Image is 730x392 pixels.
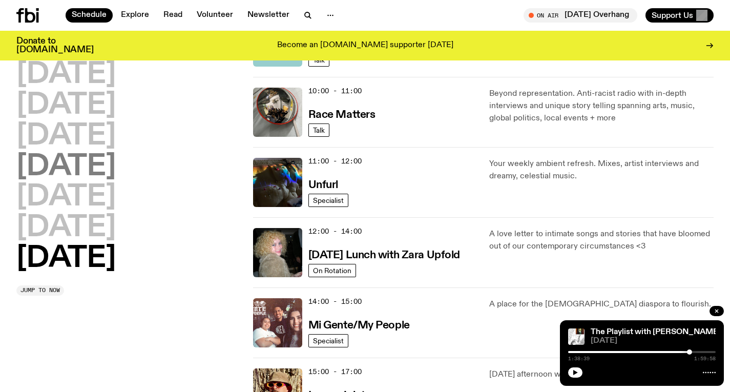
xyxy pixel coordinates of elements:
[16,153,116,181] button: [DATE]
[20,287,60,293] span: Jump to now
[308,194,348,207] a: Specialist
[16,183,116,212] button: [DATE]
[308,123,329,137] a: Talk
[16,122,116,151] button: [DATE]
[308,367,362,377] span: 15:00 - 17:00
[16,37,94,54] h3: Donate to [DOMAIN_NAME]
[157,8,189,23] a: Read
[308,108,376,120] a: Race Matters
[16,91,116,120] button: [DATE]
[16,214,116,242] button: [DATE]
[277,41,453,50] p: Become an [DOMAIN_NAME] supporter [DATE]
[313,337,344,344] span: Specialist
[308,250,460,261] h3: [DATE] Lunch with Zara Upfold
[308,156,362,166] span: 11:00 - 12:00
[652,11,693,20] span: Support Us
[308,297,362,306] span: 14:00 - 15:00
[16,244,116,273] button: [DATE]
[253,158,302,207] img: A piece of fabric is pierced by sewing pins with different coloured heads, a rainbow light is cas...
[308,178,338,191] a: Unfurl
[308,226,362,236] span: 12:00 - 14:00
[489,88,714,125] p: Beyond representation. Anti-racist radio with in-depth interviews and unique story telling spanni...
[308,334,348,347] a: Specialist
[308,318,410,331] a: Mi Gente/My People
[66,8,113,23] a: Schedule
[16,285,64,296] button: Jump to now
[308,264,356,277] a: On Rotation
[694,356,716,361] span: 1:59:58
[241,8,296,23] a: Newsletter
[253,228,302,277] img: A digital camera photo of Zara looking to her right at the camera, smiling. She is wearing a ligh...
[313,196,344,204] span: Specialist
[489,368,714,381] p: [DATE] afternoon warbles from here and there
[489,158,714,182] p: Your weekly ambient refresh. Mixes, artist interviews and dreamy, celestial music.
[308,180,338,191] h3: Unfurl
[524,8,637,23] button: On Air[DATE] Overhang
[313,126,325,134] span: Talk
[313,266,351,274] span: On Rotation
[591,337,716,345] span: [DATE]
[115,8,155,23] a: Explore
[308,320,410,331] h3: Mi Gente/My People
[568,356,590,361] span: 1:38:39
[645,8,714,23] button: Support Us
[191,8,239,23] a: Volunteer
[308,248,460,261] a: [DATE] Lunch with Zara Upfold
[253,88,302,137] img: A photo of the Race Matters team taken in a rear view or "blindside" mirror. A bunch of people of...
[16,60,116,89] button: [DATE]
[308,110,376,120] h3: Race Matters
[489,228,714,253] p: A love letter to intimate songs and stories that have bloomed out of our contemporary circumstanc...
[308,86,362,96] span: 10:00 - 11:00
[489,298,714,311] p: A place for the [DEMOGRAPHIC_DATA] diaspora to flourish.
